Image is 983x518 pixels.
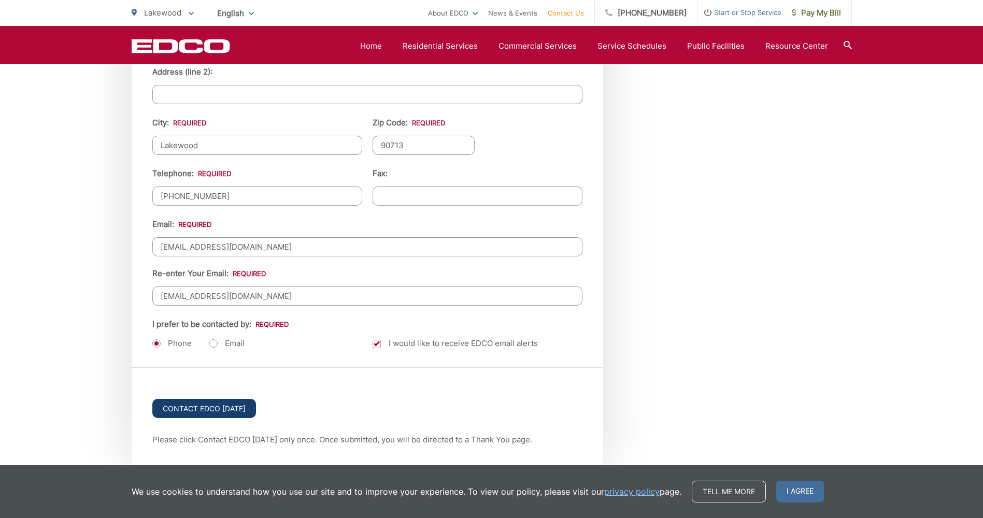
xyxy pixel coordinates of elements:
[144,8,181,18] span: Lakewood
[403,40,478,52] a: Residential Services
[152,169,231,178] label: Telephone:
[209,4,262,22] span: English
[488,7,537,19] a: News & Events
[373,337,538,350] label: I would like to receive EDCO email alerts
[152,118,206,127] label: City:
[209,338,245,349] label: Email
[373,118,445,127] label: Zip Code:
[548,7,584,19] a: Contact Us
[132,485,681,498] p: We use cookies to understand how you use our site and to improve your experience. To view our pol...
[765,40,828,52] a: Resource Center
[692,481,766,502] a: Tell me more
[152,399,256,418] input: Contact EDCO [DATE]
[132,39,230,53] a: EDCD logo. Return to the homepage.
[373,169,388,178] label: Fax:
[360,40,382,52] a: Home
[152,320,289,329] label: I prefer to be contacted by:
[498,40,577,52] a: Commercial Services
[152,269,266,278] label: Re-enter Your Email:
[792,7,841,19] span: Pay My Bill
[152,338,192,349] label: Phone
[152,220,211,229] label: Email:
[597,40,666,52] a: Service Schedules
[152,434,582,446] p: Please click Contact EDCO [DATE] only once. Once submitted, you will be directed to a Thank You p...
[776,481,824,502] span: I agree
[428,7,478,19] a: About EDCO
[604,485,660,498] a: privacy policy
[687,40,745,52] a: Public Facilities
[152,67,212,77] label: Address (line 2):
